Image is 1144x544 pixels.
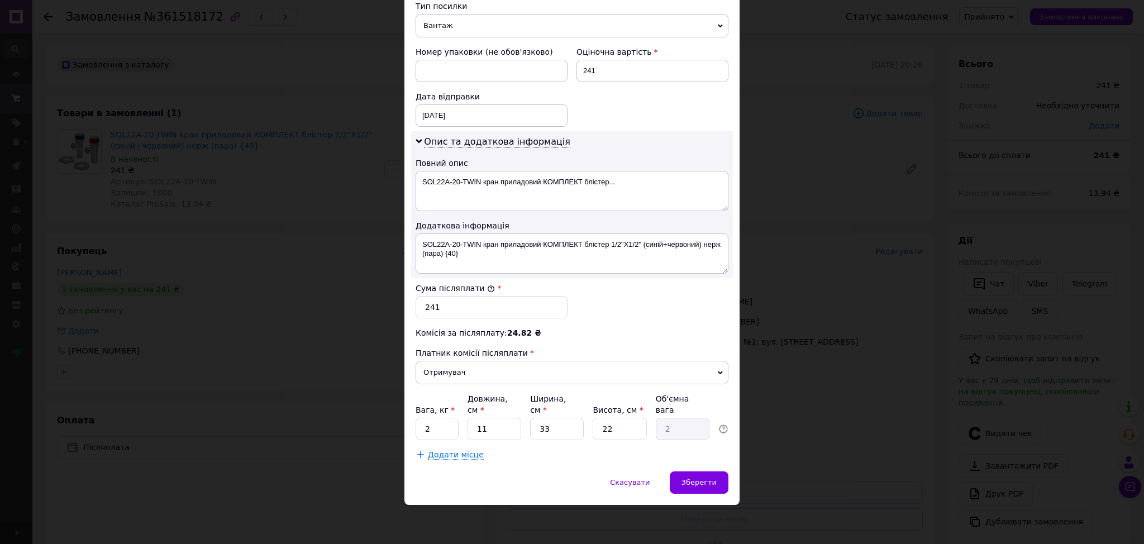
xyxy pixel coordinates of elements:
span: Отримувач [416,361,728,384]
div: Комісія за післяплату: [416,327,728,338]
textarea: SOL22A-20-TWIN кран приладовий КОМПЛЕКТ блістер 1/2"X1/2" (синій+червоний) нерж (пара) {40} [416,233,728,274]
textarea: SOL22A-20-TWIN кран приладовий КОМПЛЕКТ блістер... [416,171,728,211]
span: Скасувати [610,478,650,486]
span: Тип посилки [416,2,467,11]
label: Вага, кг [416,405,455,414]
label: Висота, см [593,405,643,414]
span: Платник комісії післяплати [416,349,528,357]
div: Дата відправки [416,91,568,102]
div: Оціночна вартість [576,46,728,58]
span: Зберегти [681,478,717,486]
span: Додати місце [428,450,484,460]
span: Опис та додаткова інформація [424,136,570,147]
label: Довжина, см [468,394,508,414]
span: 24.82 ₴ [507,328,541,337]
div: Додаткова інформація [416,220,728,231]
div: Повний опис [416,158,728,169]
span: Вантаж [416,14,728,37]
label: Сума післяплати [416,284,495,293]
label: Ширина, см [530,394,566,414]
div: Номер упаковки (не обов'язково) [416,46,568,58]
div: Об'ємна вага [656,393,709,416]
